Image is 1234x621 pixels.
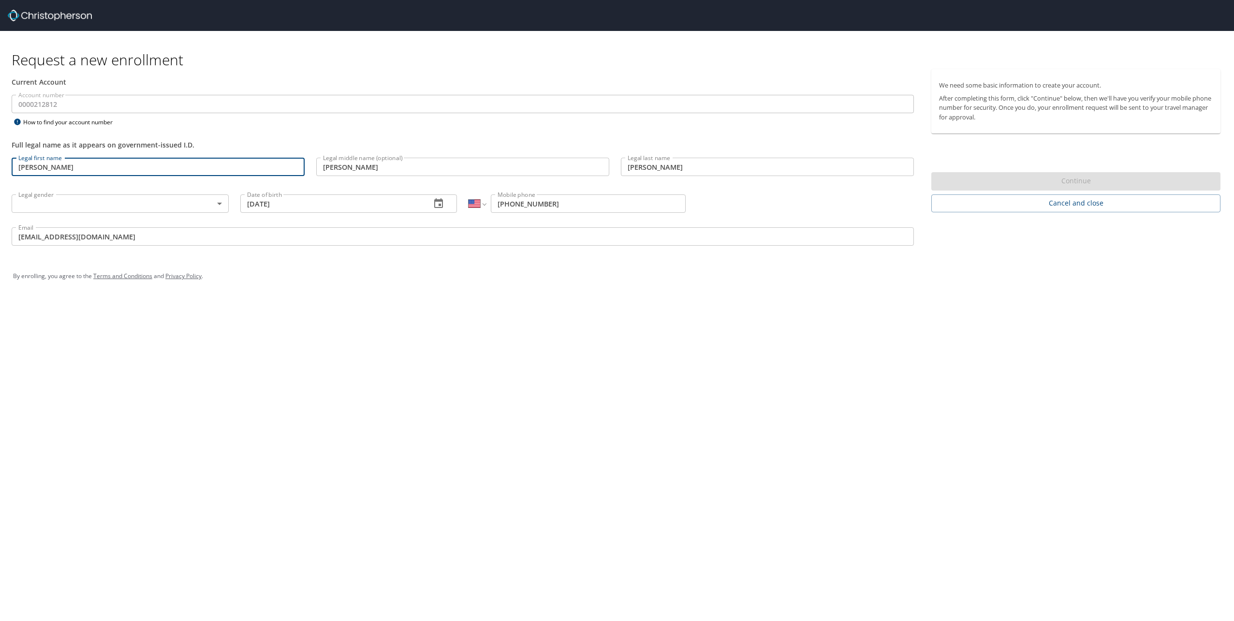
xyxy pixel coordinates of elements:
h1: Request a new enrollment [12,50,1228,69]
p: After completing this form, click "Continue" below, then we'll have you verify your mobile phone ... [939,94,1213,122]
img: cbt logo [8,10,92,21]
a: Terms and Conditions [93,272,152,280]
div: ​ [12,194,229,213]
button: Cancel and close [931,194,1220,212]
input: MM/DD/YYYY [240,194,424,213]
div: By enrolling, you agree to the and . [13,264,1221,288]
input: Enter phone number [491,194,686,213]
div: Current Account [12,77,914,87]
p: We need some basic information to create your account. [939,81,1213,90]
span: Cancel and close [939,197,1213,209]
div: Full legal name as it appears on government-issued I.D. [12,140,914,150]
a: Privacy Policy [165,272,202,280]
div: How to find your account number [12,116,132,128]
